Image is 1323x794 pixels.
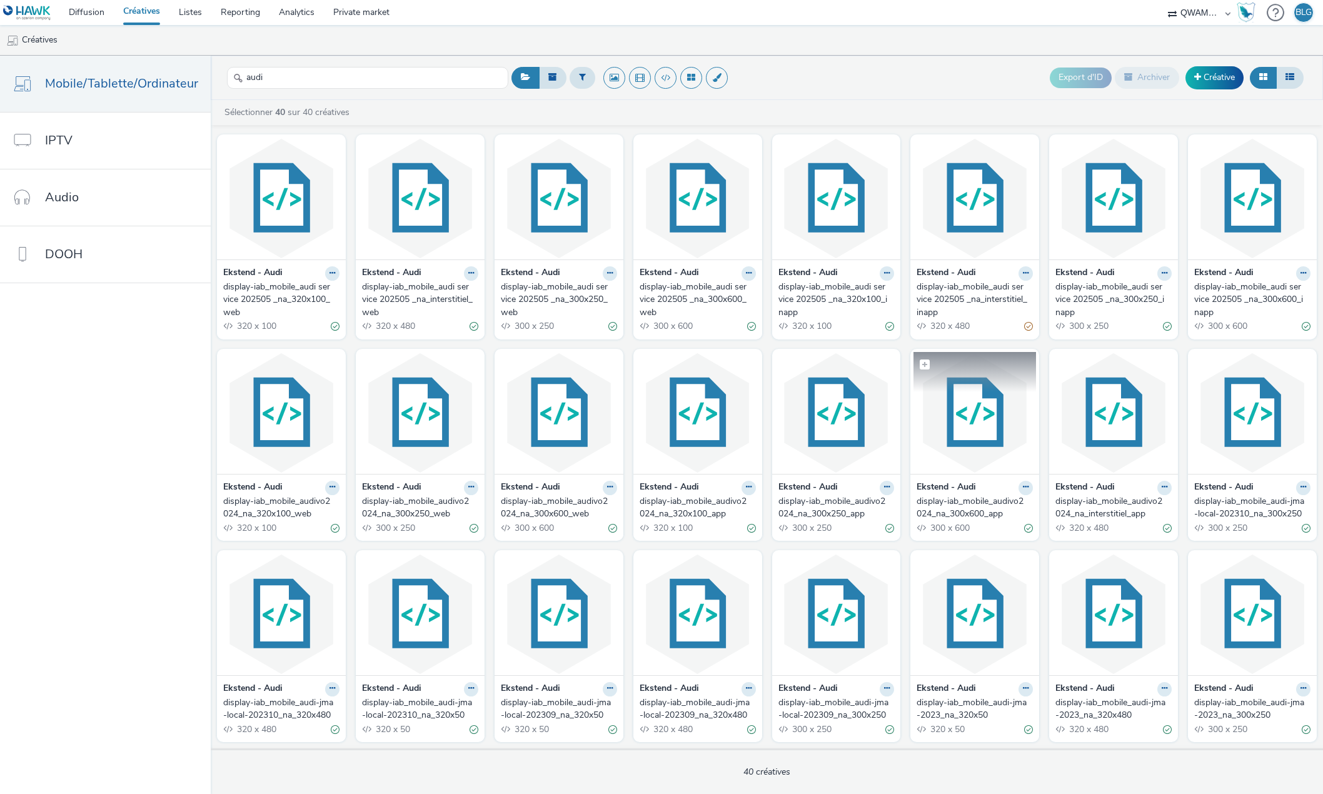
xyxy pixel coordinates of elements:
span: 320 x 50 [375,723,410,735]
img: display-iab_mobile_audivo2024_na_300x600_web visual [498,352,620,474]
span: 300 x 250 [791,522,832,534]
img: display-iab_mobile_audi-jma-local-202309_na_300x250 visual [775,553,898,675]
div: display-iab_mobile_audi-jma-local-202310_na_300x250 [1194,495,1305,521]
a: display-iab_mobile_audi-jma-local-202309_na_320x50 [501,696,617,722]
button: Liste [1276,67,1304,88]
strong: Ekstend - Audi [917,682,976,696]
a: display-iab_mobile_audi-jma-local-202309_na_300x250 [778,696,895,722]
div: Valide [1024,521,1033,535]
strong: Ekstend - Audi [501,481,560,495]
button: Grille [1250,67,1277,88]
img: display-iab_mobile_audi-jma-local-202309_na_320x50 visual [498,553,620,675]
img: display-iab_mobile_audi service 202505 _na_300x600_web visual [636,138,759,259]
img: undefined Logo [3,5,51,21]
img: display-iab_mobile_audi-jma-2023_na_320x480 visual [1052,553,1175,675]
div: display-iab_mobile_audi service 202505 _na_300x250_inapp [1055,281,1167,319]
a: display-iab_mobile_audivo2024_na_320x100_web [223,495,340,521]
span: 320 x 100 [236,320,276,332]
img: display-iab_mobile_audi service 202505 _na_interstitiel_web visual [359,138,481,259]
img: display-iab_mobile_audivo2024_na_320x100_web visual [220,352,343,474]
span: Mobile/Tablette/Ordinateur [45,74,198,93]
a: display-iab_mobile_audi service 202505 _na_320x100_web [223,281,340,319]
div: Valide [747,723,756,736]
img: display-iab_mobile_audi-jma-local-202309_na_320x480 visual [636,553,759,675]
strong: Ekstend - Audi [640,266,699,281]
span: DOOH [45,245,83,263]
div: display-iab_mobile_audi service 202505 _na_320x100_web [223,281,335,319]
div: display-iab_mobile_audi-jma-local-202310_na_320x480 [223,696,335,722]
span: 300 x 250 [375,522,415,534]
a: display-iab_mobile_audi-jma-local-202310_na_320x50 [362,696,478,722]
div: BLG [1295,3,1312,22]
div: Hawk Academy [1237,3,1255,23]
div: Valide [470,723,478,736]
div: Valide [1302,320,1310,333]
div: Valide [1163,521,1172,535]
div: display-iab_mobile_audivo2024_na_320x100_web [223,495,335,521]
span: 320 x 480 [375,320,415,332]
div: Valide [1163,723,1172,736]
div: Valide [1163,320,1172,333]
div: Valide [608,521,617,535]
span: 300 x 250 [1207,723,1247,735]
strong: Ekstend - Audi [917,266,976,281]
strong: Ekstend - Audi [778,481,838,495]
a: display-iab_mobile_audivo2024_na_300x250_web [362,495,478,521]
strong: 40 [275,106,285,118]
div: display-iab_mobile_audi-jma-local-202309_na_320x480 [640,696,751,722]
span: 320 x 100 [791,320,832,332]
span: 300 x 250 [513,320,554,332]
img: display-iab_mobile_audivo2024_na_300x250_app visual [775,352,898,474]
img: mobile [6,34,19,47]
span: 300 x 250 [1068,320,1109,332]
div: Valide [1302,521,1310,535]
strong: Ekstend - Audi [1194,266,1254,281]
strong: Ekstend - Audi [778,266,838,281]
div: Valide [331,723,340,736]
span: 300 x 250 [1207,522,1247,534]
a: display-iab_mobile_audi-jma-local-202310_na_300x250 [1194,495,1310,521]
div: display-iab_mobile_audi-jma-2023_na_300x250 [1194,696,1305,722]
div: Valide [331,320,340,333]
img: display-iab_mobile_audivo2024_na_320x100_app visual [636,352,759,474]
a: display-iab_mobile_audi service 202505 _na_300x600_web [640,281,756,319]
span: 320 x 480 [652,723,693,735]
div: display-iab_mobile_audi service 202505 _na_300x250_web [501,281,612,319]
strong: Ekstend - Audi [362,266,421,281]
a: Sélectionner sur 40 créatives [223,106,355,118]
strong: Ekstend - Audi [362,481,421,495]
div: display-iab_mobile_audi-jma-local-202309_na_300x250 [778,696,890,722]
strong: Ekstend - Audi [223,266,283,281]
strong: Ekstend - Audi [1055,266,1115,281]
a: display-iab_mobile_audi-jma-2023_na_320x480 [1055,696,1172,722]
div: display-iab_mobile_audi-jma-2023_na_320x50 [917,696,1028,722]
span: 300 x 600 [929,522,970,534]
input: Rechercher... [227,67,508,89]
img: display-iab_mobile_audivo2024_na_300x600_app visual [913,352,1036,474]
div: display-iab_mobile_audivo2024_na_300x600_app [917,495,1028,521]
a: Hawk Academy [1237,3,1260,23]
div: Valide [608,723,617,736]
strong: Ekstend - Audi [223,682,283,696]
strong: Ekstend - Audi [501,266,560,281]
div: display-iab_mobile_audivo2024_na_300x250_app [778,495,890,521]
div: display-iab_mobile_audivo2024_na_interstitiel_app [1055,495,1167,521]
div: Valide [747,320,756,333]
strong: Ekstend - Audi [501,682,560,696]
strong: Ekstend - Audi [1055,481,1115,495]
a: display-iab_mobile_audi service 202505 _na_interstitiel_web [362,281,478,319]
a: display-iab_mobile_audi service 202505 _na_300x600_inapp [1194,281,1310,319]
div: Valide [1302,723,1310,736]
button: Export d'ID [1050,68,1112,88]
div: Valide [1024,723,1033,736]
img: display-iab_mobile_audi service 202505 _na_interstitiel_inapp visual [913,138,1036,259]
div: display-iab_mobile_audi service 202505 _na_320x100_inapp [778,281,890,319]
img: display-iab_mobile_audi service 202505 _na_300x600_inapp visual [1191,138,1314,259]
span: 320 x 480 [1068,723,1109,735]
div: display-iab_mobile_audi-jma-local-202310_na_320x50 [362,696,473,722]
strong: Ekstend - Audi [640,682,699,696]
div: display-iab_mobile_audi-jma-2023_na_320x480 [1055,696,1167,722]
div: display-iab_mobile_audi service 202505 _na_interstitiel_inapp [917,281,1028,319]
div: Valide [885,521,894,535]
span: 320 x 50 [513,723,549,735]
